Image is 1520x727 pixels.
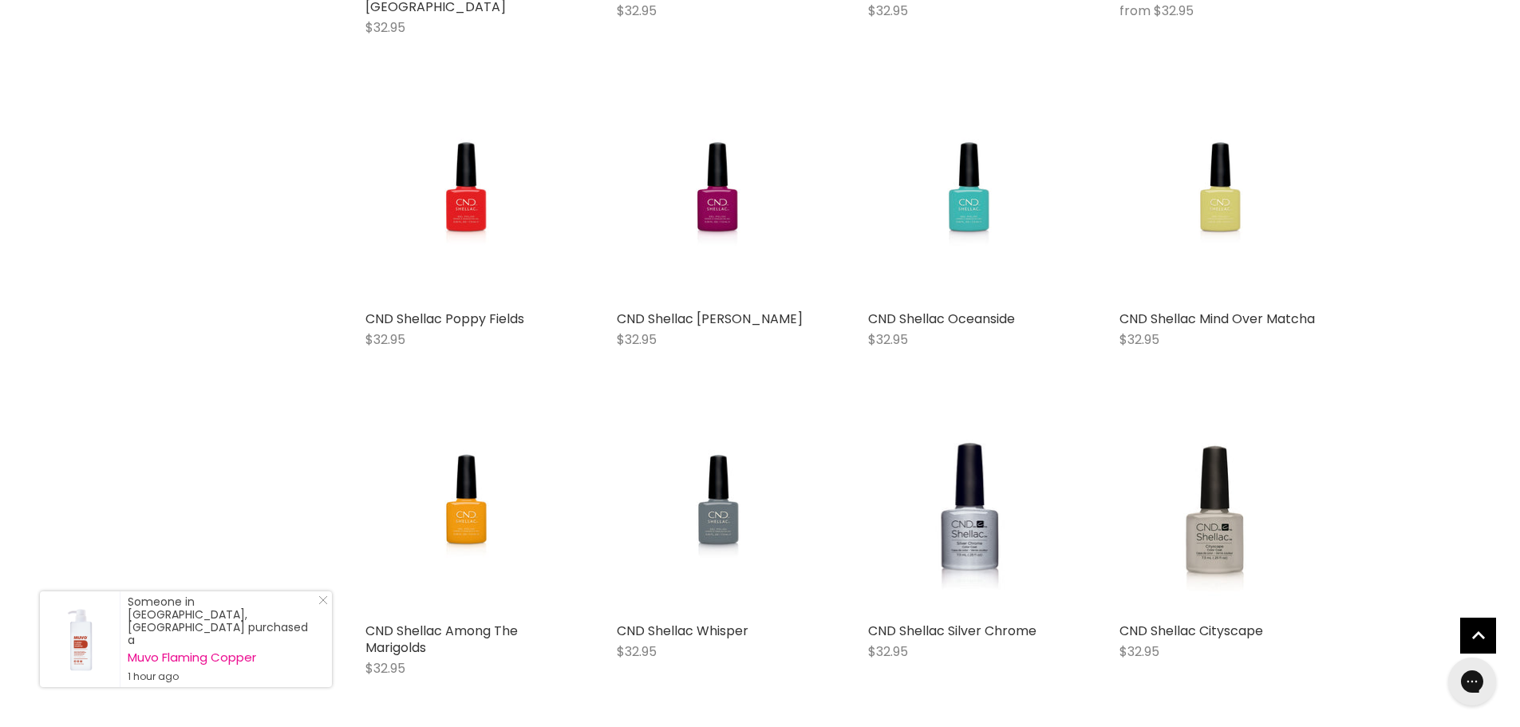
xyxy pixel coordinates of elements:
[868,330,908,349] span: $32.95
[617,99,820,302] a: CND Shellac Violet Rays
[868,622,1036,640] a: CND Shellac Silver Chrome
[365,99,569,302] a: CND Shellac Poppy Fields
[365,18,405,37] span: $32.95
[1119,622,1263,640] a: CND Shellac Cityscape
[617,642,657,661] span: $32.95
[365,622,518,657] a: CND Shellac Among The Marigolds
[128,651,316,664] a: Muvo Flaming Copper
[318,595,328,605] svg: Close Icon
[617,2,657,20] span: $32.95
[645,99,791,302] img: CND Shellac Violet Rays
[128,670,316,683] small: 1 hour ago
[312,595,328,611] a: Close Notification
[896,99,1042,302] img: CND Shellac Oceanside
[868,310,1015,328] a: CND Shellac Oceanside
[645,411,791,614] img: CND Shellac Whisper
[903,411,1036,614] img: CND Shellac Silver Chrome
[1119,99,1323,302] a: CND Shellac Mind Over Matcha
[393,99,539,302] img: CND Shellac Poppy Fields
[868,642,908,661] span: $32.95
[1119,411,1323,614] img: CND Shellac Cityscape
[1119,310,1315,328] a: CND Shellac Mind Over Matcha
[868,411,1072,614] a: CND Shellac Silver Chrome
[617,330,657,349] span: $32.95
[617,622,748,640] a: CND Shellac Whisper
[1119,642,1159,661] span: $32.95
[365,659,405,678] span: $32.95
[1440,652,1504,711] iframe: Gorgias live chat messenger
[868,2,908,20] span: $32.95
[868,99,1072,302] a: CND Shellac Oceanside
[1119,2,1151,20] span: from
[40,591,120,687] a: Visit product page
[1147,99,1293,302] img: CND Shellac Mind Over Matcha
[1119,330,1159,349] span: $32.95
[365,310,524,328] a: CND Shellac Poppy Fields
[365,411,569,614] a: CND Shellac Among The Marigolds
[617,310,803,328] a: CND Shellac [PERSON_NAME]
[365,330,405,349] span: $32.95
[617,411,820,614] a: CND Shellac Whisper
[393,411,539,614] img: CND Shellac Among The Marigolds
[1154,2,1194,20] span: $32.95
[128,595,316,683] div: Someone in [GEOGRAPHIC_DATA], [GEOGRAPHIC_DATA] purchased a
